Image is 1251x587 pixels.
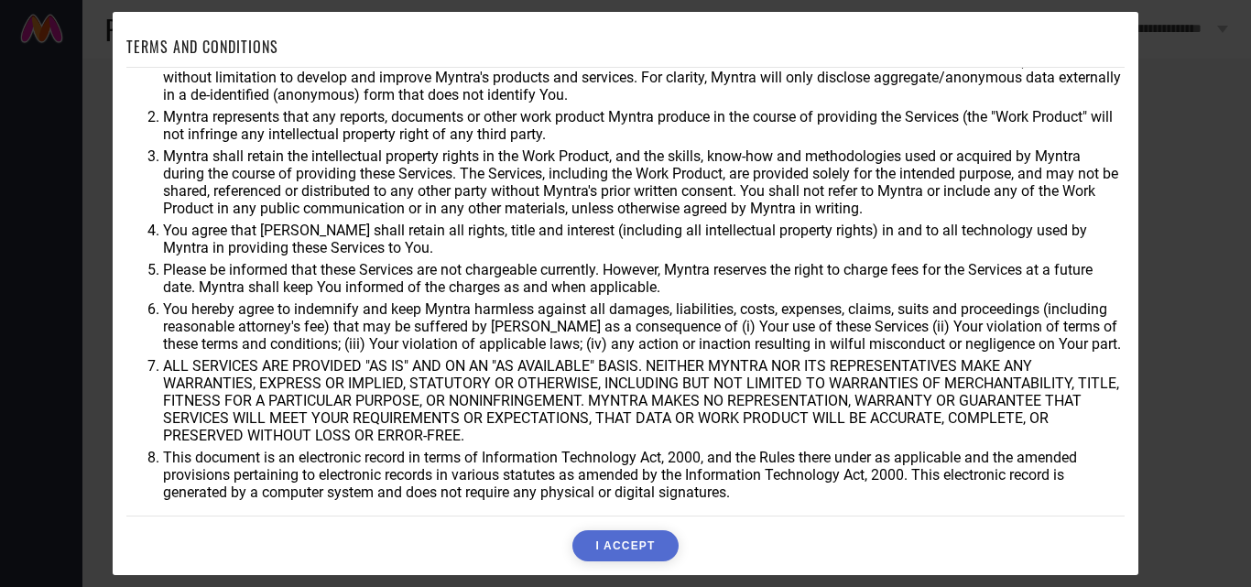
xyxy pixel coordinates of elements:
[163,449,1125,501] li: This document is an electronic record in terms of Information Technology Act, 2000, and the Rules...
[163,51,1125,103] li: You agree that Myntra may use aggregate and anonymized data for any business purpose during or af...
[163,222,1125,256] li: You agree that [PERSON_NAME] shall retain all rights, title and interest (including all intellect...
[163,261,1125,296] li: Please be informed that these Services are not chargeable currently. However, Myntra reserves the...
[163,357,1125,444] li: ALL SERVICES ARE PROVIDED "AS IS" AND ON AN "AS AVAILABLE" BASIS. NEITHER MYNTRA NOR ITS REPRESEN...
[126,36,278,58] h1: TERMS AND CONDITIONS
[163,300,1125,353] li: You hereby agree to indemnify and keep Myntra harmless against all damages, liabilities, costs, e...
[572,530,678,561] button: I ACCEPT
[163,108,1125,143] li: Myntra represents that any reports, documents or other work product Myntra produce in the course ...
[163,147,1125,217] li: Myntra shall retain the intellectual property rights in the Work Product, and the skills, know-ho...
